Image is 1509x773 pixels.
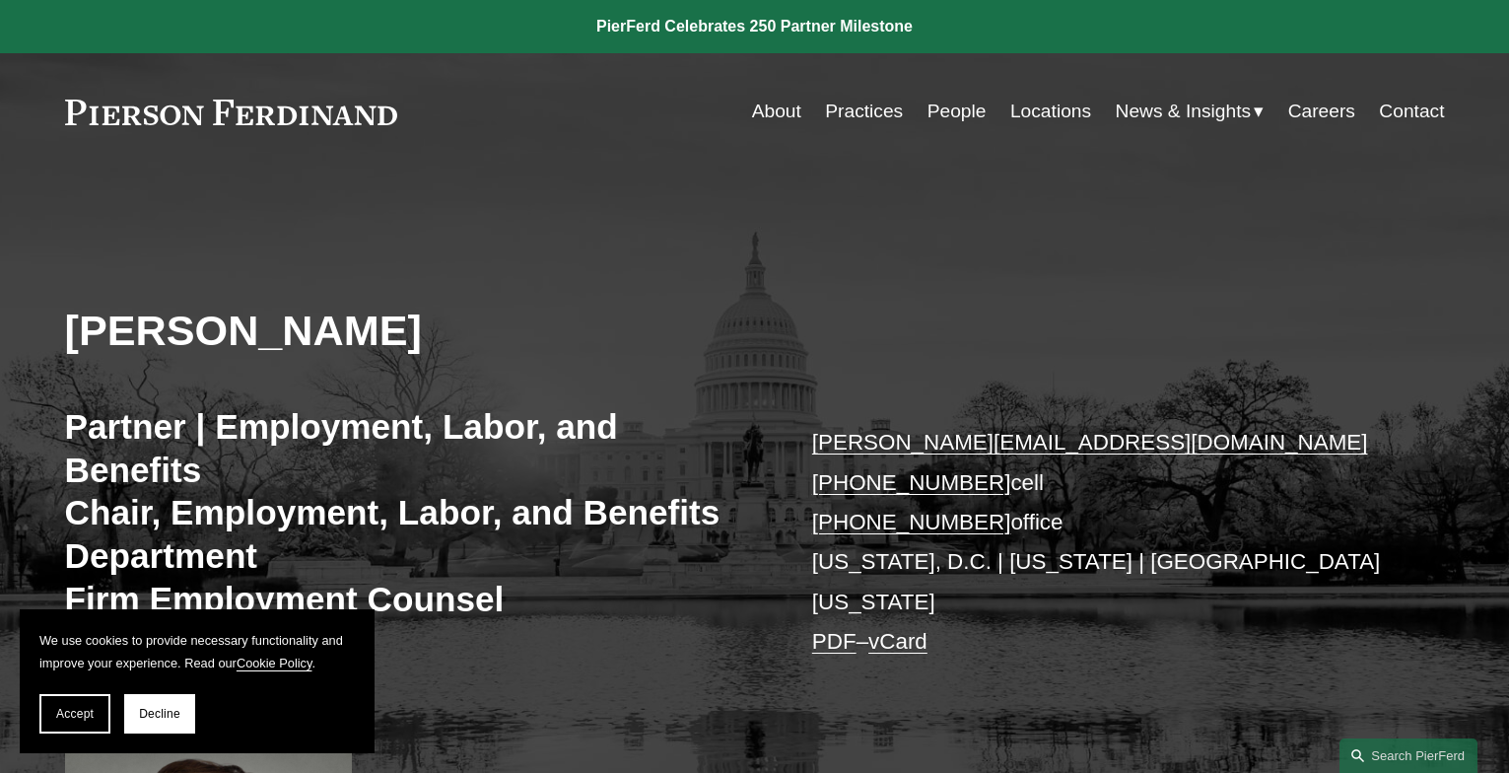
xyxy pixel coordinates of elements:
[812,470,1011,495] a: [PHONE_NUMBER]
[1116,93,1265,130] a: folder dropdown
[752,93,801,130] a: About
[139,707,180,721] span: Decline
[65,405,755,620] h3: Partner | Employment, Labor, and Benefits Chair, Employment, Labor, and Benefits Department Firm ...
[812,510,1011,534] a: [PHONE_NUMBER]
[124,694,195,734] button: Decline
[56,707,94,721] span: Accept
[1379,93,1444,130] a: Contact
[237,656,312,670] a: Cookie Policy
[1339,738,1477,773] a: Search this site
[927,93,987,130] a: People
[1116,95,1252,129] span: News & Insights
[812,629,857,654] a: PDF
[39,629,355,674] p: We use cookies to provide necessary functionality and improve your experience. Read our .
[1010,93,1091,130] a: Locations
[812,423,1387,662] p: cell office [US_STATE], D.C. | [US_STATE] | [GEOGRAPHIC_DATA][US_STATE] –
[825,93,903,130] a: Practices
[812,430,1368,455] a: [PERSON_NAME][EMAIL_ADDRESS][DOMAIN_NAME]
[20,609,375,753] section: Cookie banner
[39,694,110,734] button: Accept
[1288,93,1355,130] a: Careers
[65,305,755,356] h2: [PERSON_NAME]
[868,629,927,654] a: vCard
